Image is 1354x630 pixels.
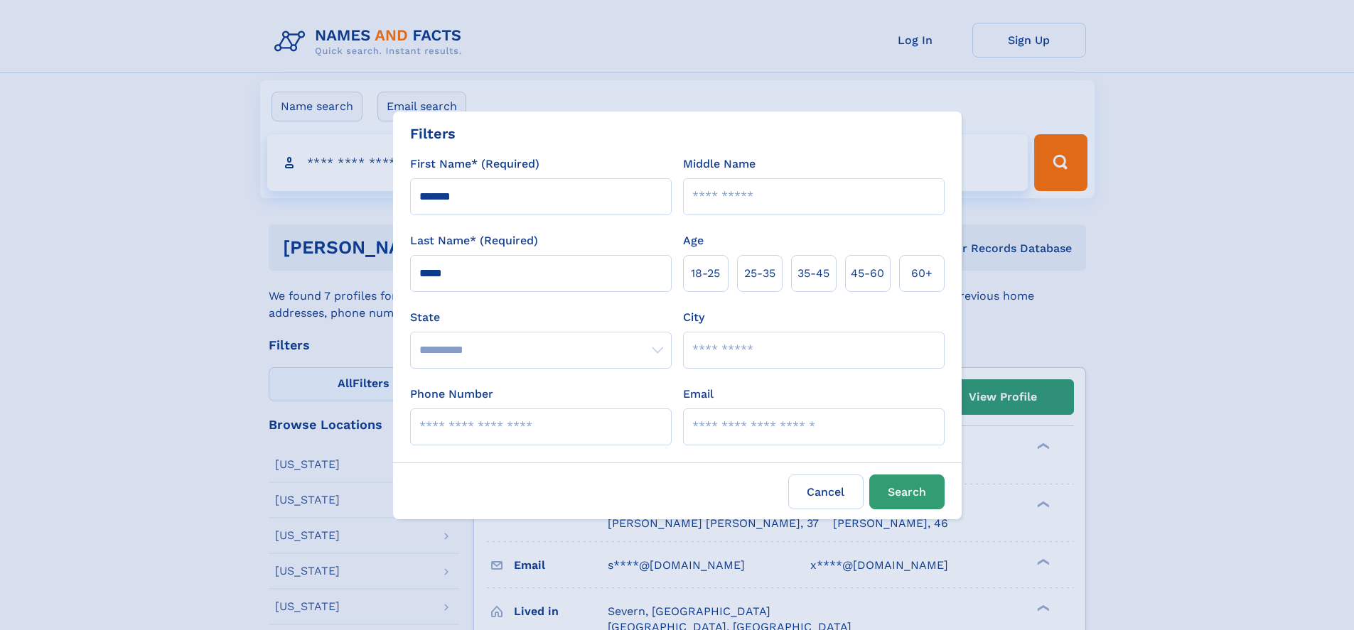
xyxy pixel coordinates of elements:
label: Cancel [788,474,864,509]
span: 35‑45 [797,265,829,282]
label: Last Name* (Required) [410,232,538,249]
label: Middle Name [683,156,756,173]
span: 60+ [911,265,933,282]
button: Search [869,474,945,509]
label: Age [683,232,704,249]
label: State [410,309,672,326]
label: First Name* (Required) [410,156,539,173]
span: 18‑25 [691,265,720,282]
div: Filters [410,123,456,144]
span: 25‑35 [744,265,775,282]
label: City [683,309,704,326]
label: Phone Number [410,386,493,403]
label: Email [683,386,714,403]
span: 45‑60 [851,265,884,282]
